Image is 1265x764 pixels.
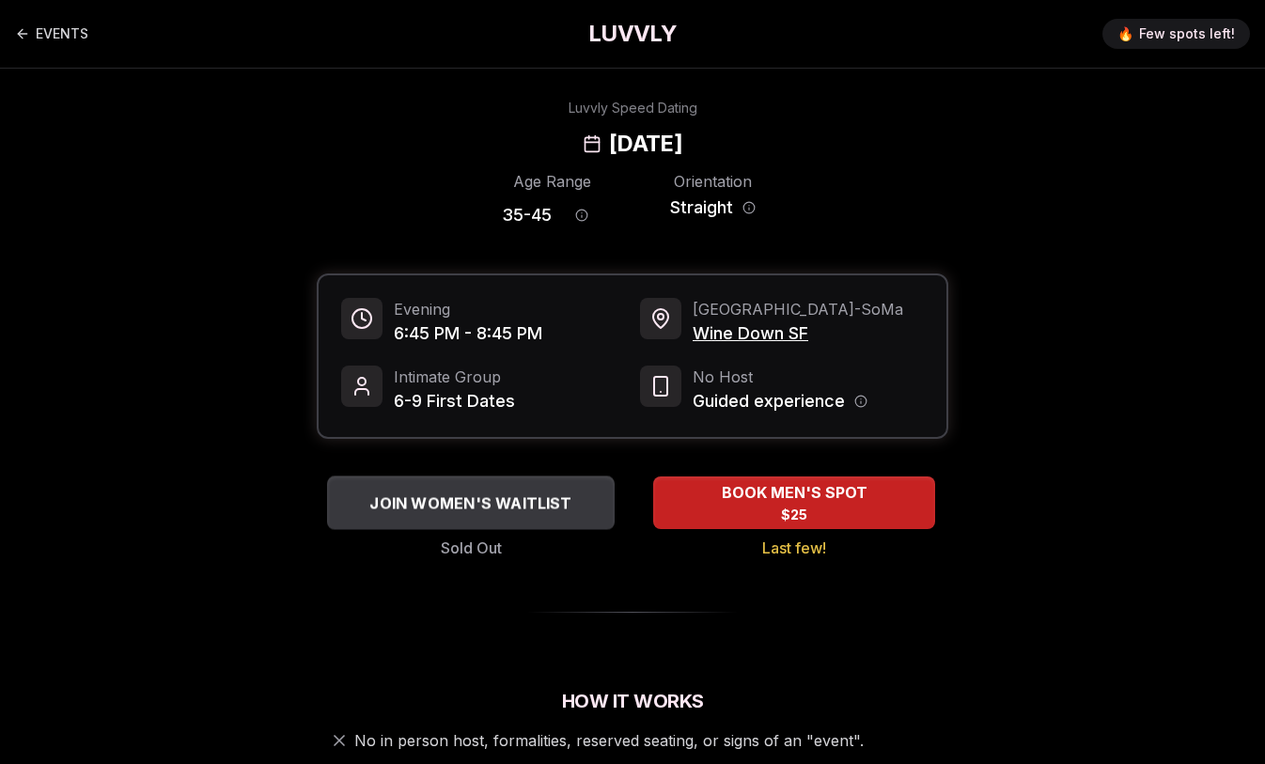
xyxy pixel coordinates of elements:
span: Evening [394,298,542,320]
button: JOIN WOMEN'S WAITLIST - Sold Out [327,476,615,529]
h2: [DATE] [609,129,682,159]
button: Age range information [561,195,602,236]
button: Host information [854,395,867,408]
span: Last few! [762,537,826,559]
span: No in person host, formalities, reserved seating, or signs of an "event". [354,729,864,752]
span: Sold Out [441,537,502,559]
span: 🔥 [1117,24,1133,43]
div: Luvvly Speed Dating [569,99,697,117]
span: Wine Down SF [693,320,903,347]
span: Straight [670,195,733,221]
span: No Host [693,366,867,388]
span: 6-9 First Dates [394,388,515,414]
span: 35 - 45 [502,202,552,228]
span: JOIN WOMEN'S WAITLIST [366,491,575,514]
span: Guided experience [693,388,845,414]
span: $25 [781,506,807,524]
span: 6:45 PM - 8:45 PM [394,320,542,347]
div: Orientation [663,170,763,193]
span: Intimate Group [394,366,515,388]
button: Orientation information [742,201,756,214]
span: BOOK MEN'S SPOT [718,481,871,504]
span: [GEOGRAPHIC_DATA] - SoMa [693,298,903,320]
button: BOOK MEN'S SPOT - Last few! [653,476,935,529]
a: LUVVLY [588,19,677,49]
div: Age Range [502,170,602,193]
h2: How It Works [317,688,948,714]
a: Back to events [15,15,88,53]
span: Few spots left! [1139,24,1235,43]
